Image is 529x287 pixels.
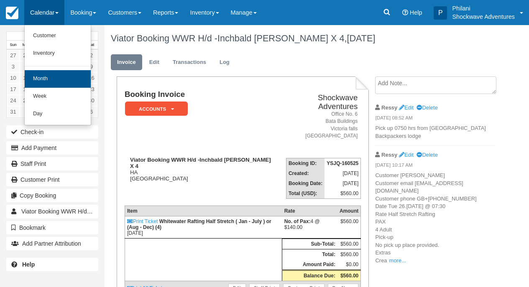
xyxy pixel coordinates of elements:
p: Shockwave Adventures [452,13,515,21]
span: Help [410,9,422,16]
a: 23 [85,84,98,95]
th: Balance Due: [282,270,337,281]
a: 17 [7,84,20,95]
a: Edit [143,54,166,71]
em: ACCOUNTS [125,102,188,116]
ul: Calendar [24,25,91,125]
th: Booking Date: [286,178,325,188]
h1: Booking Invoice [125,90,275,99]
th: Total (USD): [286,188,325,199]
p: Pick up 0750 hrs from [GEOGRAPHIC_DATA] Backpackers lodge [375,124,495,140]
div: HA [GEOGRAPHIC_DATA] [125,157,275,182]
b: Help [22,261,35,268]
th: Mon [20,41,33,50]
a: 3 [7,61,20,72]
a: 27 [7,50,20,61]
a: 10 [7,72,20,84]
i: Help [402,10,408,15]
a: Invoice [111,54,142,71]
a: Transactions [166,54,212,71]
a: Customer Print [6,173,98,186]
a: Week [25,88,91,105]
a: 16 [85,72,98,84]
td: [DATE] [325,168,361,178]
strong: Viator Booking WWR H/d -Inchbald [PERSON_NAME] X 4 [130,157,271,169]
a: Delete [417,104,437,111]
td: [DATE] [125,216,282,238]
span: Viator Booking WWR H/d -Inchbald [PERSON_NAME] X 4 [21,208,173,215]
a: Log [213,54,236,71]
h2: Shockwave Adventures [278,94,358,111]
button: Add Partner Attribution [6,237,98,250]
a: 24 [7,95,20,106]
a: 4 [20,61,33,72]
a: more... [389,257,406,264]
button: Add Payment [6,141,98,155]
a: Viator Booking WWR H/d -Inchbald [PERSON_NAME] X 4 [6,205,98,218]
address: Office No. 6 Bata Buildings Victoria falls [GEOGRAPHIC_DATA] [278,111,358,140]
td: $560.00 [337,239,361,249]
th: Sub-Total: [282,239,337,249]
a: 6 [85,106,98,117]
button: Check-in [6,125,98,139]
img: checkfront-main-nav-mini-logo.png [6,7,18,19]
td: [DATE] [325,178,361,188]
a: Edit [399,104,414,111]
a: 1 [20,106,33,117]
th: Item [125,206,282,216]
th: Rate [282,206,337,216]
em: [DATE] 10:17 AM [375,162,495,171]
a: 28 [20,50,33,61]
a: Inventory [25,45,91,62]
th: Created: [286,168,325,178]
a: Staff Print [6,157,98,170]
strong: YSJQ-160525 [327,160,358,166]
a: Print Ticket [127,218,158,224]
span: [DATE] [347,33,375,43]
a: 31 [7,106,20,117]
td: $560.00 [337,249,361,259]
th: Amount Paid: [282,259,337,270]
a: Customer [25,27,91,45]
strong: Ressy [381,152,397,158]
a: Delete [417,152,437,158]
a: ACCOUNTS [125,101,185,117]
a: 11 [20,72,33,84]
button: Bookmark [6,221,98,234]
td: $560.00 [325,188,361,199]
a: 9 [85,61,98,72]
a: Edit [399,152,414,158]
a: 30 [85,95,98,106]
em: [DATE] 08:52 AM [375,114,495,124]
td: $0.00 [337,259,361,270]
p: Philani [452,4,515,13]
a: 18 [20,84,33,95]
th: Booking ID: [286,158,325,168]
th: Total: [282,249,337,259]
strong: Whitewater Rafting Half Stretch ( Jan - July ) or (Aug - Dec) (4) [127,218,271,230]
th: Sun [7,41,20,50]
a: Help [6,258,98,271]
h1: Viator Booking WWR H/d -Inchbald [PERSON_NAME] X 4, [111,33,495,43]
a: Day [25,105,91,123]
strong: No. of Pax [284,218,311,224]
button: Copy Booking [6,189,98,202]
td: 4 @ $140.00 [282,216,337,238]
a: 25 [20,95,33,106]
div: P [434,6,447,20]
strong: $560.00 [340,273,358,279]
strong: Ressy [381,104,397,111]
div: $560.00 [340,218,358,231]
p: Customer [PERSON_NAME] Customer email [EMAIL_ADDRESS][DOMAIN_NAME] Customer phone GB+[PHONE_NUMBE... [375,172,495,264]
th: Amount [337,206,361,216]
th: Sat [85,41,98,50]
a: Month [25,70,91,88]
a: 2 [85,50,98,61]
